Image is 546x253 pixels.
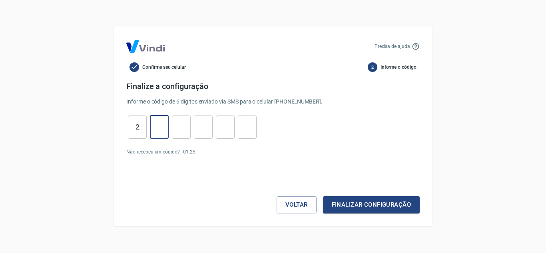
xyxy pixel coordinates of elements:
p: 01 : 25 [183,148,195,155]
button: Finalizar configuração [323,196,420,213]
p: Informe o código de 6 dígitos enviado via SMS para o celular [PHONE_NUMBER] . [126,98,420,106]
p: Não recebeu um cógido? [126,148,180,155]
h4: Finalize a configuração [126,82,420,91]
text: 2 [371,64,374,70]
button: Voltar [277,196,317,213]
img: Logo Vind [126,40,165,53]
span: Confirme seu celular [142,64,186,71]
span: Informe o código [381,64,416,71]
p: Precisa de ajuda [375,43,410,50]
